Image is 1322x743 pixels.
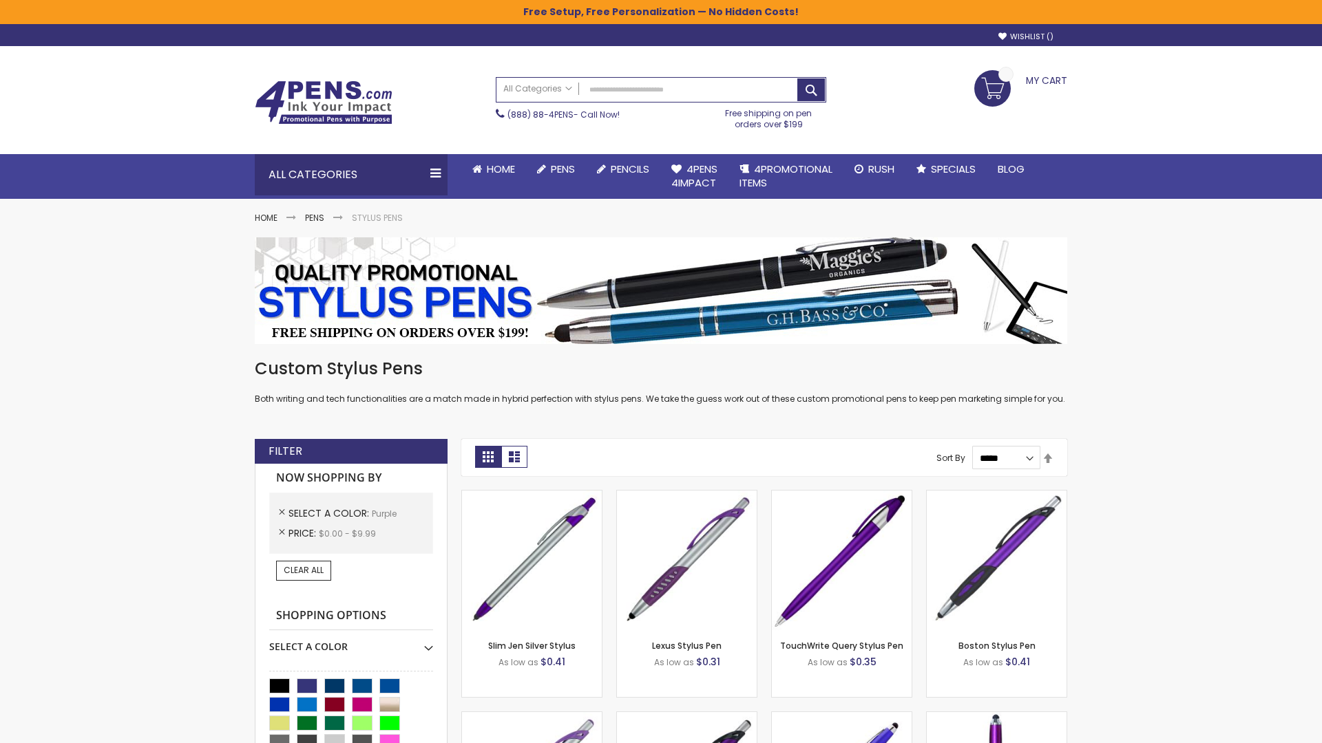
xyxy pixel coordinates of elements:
span: As low as [654,656,694,668]
a: Clear All [276,561,331,580]
span: 4PROMOTIONAL ITEMS [739,162,832,190]
span: Specials [931,162,976,176]
div: Free shipping on pen orders over $199 [711,103,827,130]
span: $0.41 [541,655,565,669]
img: Boston Stylus Pen-Purple [927,491,1067,630]
a: Boston Stylus Pen-Purple [927,490,1067,502]
span: $0.00 - $9.99 [319,528,376,539]
a: Boston Stylus Pen [958,640,1036,652]
a: Lexus Metallic Stylus Pen-Purple [617,711,757,723]
a: Blog [987,154,1036,184]
span: 4Pens 4impact [671,162,717,190]
span: $0.31 [696,655,720,669]
a: 4Pens4impact [660,154,728,199]
a: Slim Jen Silver Stylus [488,640,576,652]
h1: Custom Stylus Pens [255,358,1067,380]
strong: Shopping Options [269,601,433,631]
a: Lexus Stylus Pen [652,640,722,652]
span: Pens [551,162,575,176]
span: Clear All [284,564,324,576]
strong: Grid [475,446,501,468]
a: Home [461,154,526,184]
a: Specials [905,154,987,184]
div: Select A Color [269,630,433,654]
a: (888) 88-4PENS [507,109,574,120]
a: TouchWrite Query Stylus Pen [780,640,903,652]
a: Pens [526,154,586,184]
a: Rush [843,154,905,184]
a: 4PROMOTIONALITEMS [728,154,843,199]
img: 4Pens Custom Pens and Promotional Products [255,80,392,125]
span: As low as [808,656,848,668]
span: Pencils [611,162,649,176]
a: Home [255,212,277,224]
span: Blog [998,162,1025,176]
strong: Now Shopping by [269,464,433,493]
a: TouchWrite Query Stylus Pen-Purple [772,490,912,502]
span: As low as [499,656,538,668]
span: - Call Now! [507,109,620,120]
img: Stylus Pens [255,237,1067,344]
span: Rush [868,162,894,176]
img: Slim Jen Silver Stylus-Purple [462,491,602,630]
div: All Categories [255,154,448,195]
a: Slim Jen Silver Stylus-Purple [462,490,602,502]
a: TouchWrite Command Stylus Pen-Purple [927,711,1067,723]
span: Select A Color [288,506,372,520]
a: Wishlist [998,32,1053,42]
label: Sort By [936,452,965,464]
span: $0.41 [1005,655,1030,669]
img: TouchWrite Query Stylus Pen-Purple [772,491,912,630]
a: All Categories [496,78,579,100]
img: Lexus Stylus Pen-Purple [617,491,757,630]
span: Price [288,526,319,540]
a: Lexus Stylus Pen-Purple [617,490,757,502]
a: Pencils [586,154,660,184]
a: Pens [305,212,324,224]
span: Purple [372,508,397,519]
span: All Categories [503,83,572,94]
strong: Stylus Pens [352,212,403,224]
strong: Filter [269,444,302,459]
a: Boston Silver Stylus Pen-Purple [462,711,602,723]
span: As low as [963,656,1003,668]
span: $0.35 [850,655,877,669]
span: Home [487,162,515,176]
div: Both writing and tech functionalities are a match made in hybrid perfection with stylus pens. We ... [255,358,1067,405]
a: Sierra Stylus Twist Pen-Purple [772,711,912,723]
